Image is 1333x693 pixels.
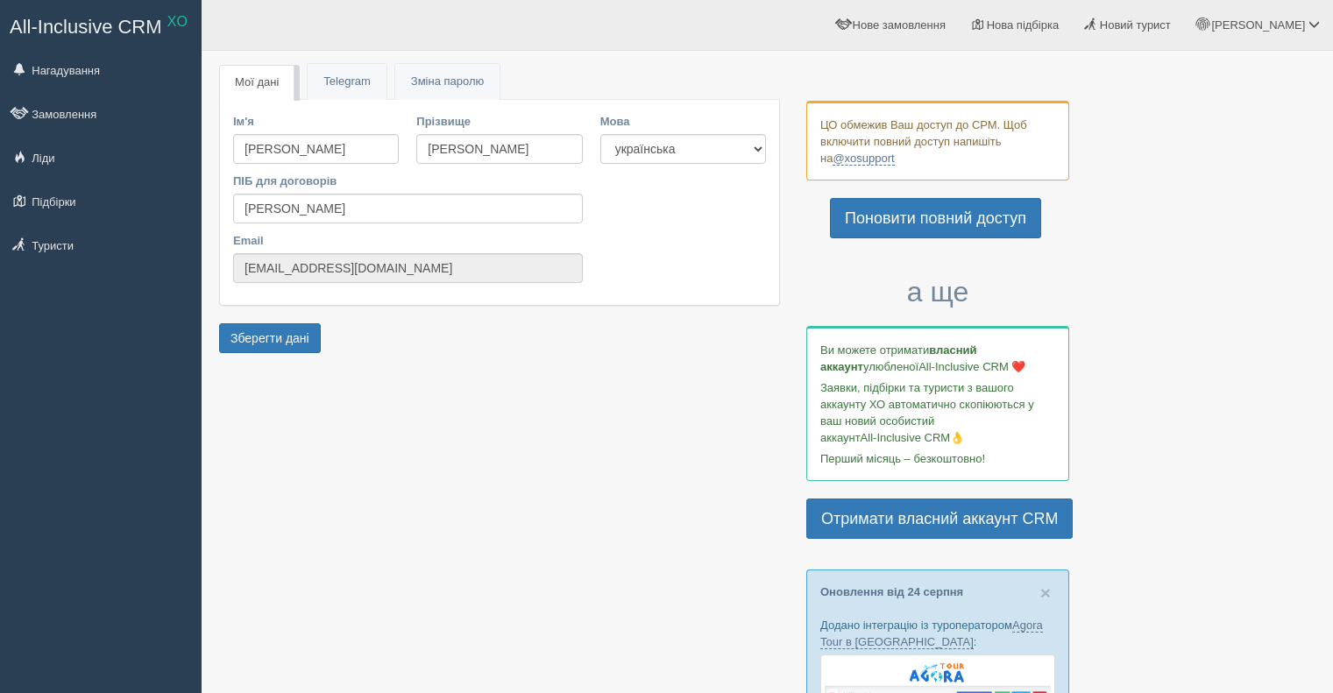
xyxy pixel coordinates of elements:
a: Поновити повний доступ [830,198,1041,238]
label: Email [233,232,583,249]
a: Оновлення від 24 серпня [820,585,963,598]
span: Зміна паролю [411,74,484,88]
a: Telegram [308,64,386,100]
label: Прізвище [416,113,582,130]
label: ПІБ для договорів [233,173,583,189]
span: × [1040,583,1051,603]
span: All-Inclusive CRM ❤️ [918,360,1025,373]
span: Новий турист [1100,18,1171,32]
span: Нове замовлення [853,18,946,32]
label: Ім'я [233,113,399,130]
span: [PERSON_NAME] [1211,18,1305,32]
input: Ольга Шаран [233,194,583,223]
button: Зберегти дані [219,323,321,353]
sup: XO [167,14,188,29]
span: Нова підбірка [987,18,1060,32]
a: Отримати власний аккаунт CRM [806,499,1073,539]
div: ЦО обмежив Ваш доступ до СРМ. Щоб включити повний доступ напишіть на [806,101,1069,180]
h3: а ще [806,277,1069,308]
button: Close [1040,583,1051,602]
a: All-Inclusive CRM XO [1,1,201,49]
a: Agora Tour в [GEOGRAPHIC_DATA] [820,619,1043,649]
p: Заявки, підбірки та туристи з вашого аккаунту ХО автоматично скопіюються у ваш новий особистий ак... [820,379,1055,446]
a: Зміна паролю [395,64,500,100]
b: власний аккаунт [820,343,977,373]
p: Ви можете отримати улюбленої [820,342,1055,375]
p: Перший місяць – безкоштовно! [820,450,1055,467]
a: Мої дані [219,65,294,101]
a: @xosupport [833,152,894,166]
label: Мова [600,113,766,130]
span: All-Inclusive CRM👌 [861,431,965,444]
p: Додано інтеграцію із туроператором : [820,617,1055,650]
span: All-Inclusive CRM [10,16,162,38]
